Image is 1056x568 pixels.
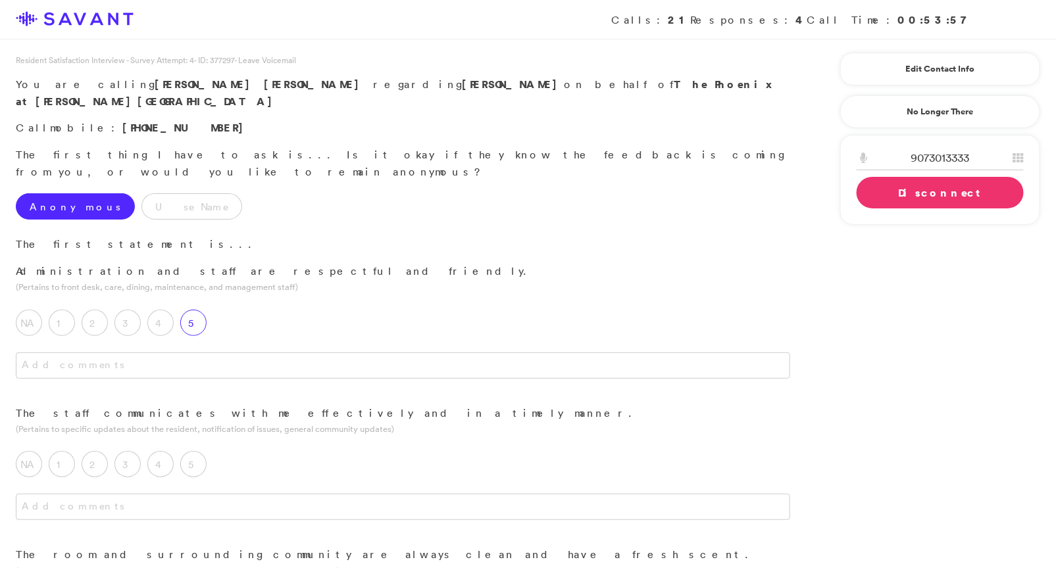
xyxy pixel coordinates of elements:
label: Anonymous [16,193,135,220]
span: [PHONE_NUMBER] [122,120,250,135]
label: 5 [180,310,207,336]
p: The first statement is... [16,236,790,253]
label: Use Name [141,193,242,220]
span: [PERSON_NAME] [264,77,366,91]
label: NA [16,451,42,477]
strong: 00:53:57 [897,12,974,27]
strong: [PERSON_NAME] [462,77,564,91]
label: 1 [49,310,75,336]
span: mobile [50,121,111,134]
strong: 21 [668,12,690,27]
strong: The Phoenix at [PERSON_NAME][GEOGRAPHIC_DATA] [16,77,776,108]
p: (Pertains to specific updates about the resident, notification of issues, general community updates) [16,423,790,435]
label: NA [16,310,42,336]
p: The room and surrounding community are always clean and have a fresh scent. [16,546,790,563]
p: The staff communicates with me effectively and in a timely manner. [16,405,790,422]
label: 4 [147,310,174,336]
p: Call : [16,120,790,137]
span: [PERSON_NAME] [155,77,257,91]
a: No Longer There [840,95,1040,128]
span: - ID: 377297 [194,55,234,66]
p: (Pertains to front desk, care, dining, maintenance, and management staff) [16,281,790,293]
p: Administration and staff are respectful and friendly. [16,263,790,280]
a: Edit Contact Info [857,59,1024,80]
label: 2 [82,451,108,477]
a: Disconnect [857,177,1024,208]
label: 4 [147,451,174,477]
label: 1 [49,451,75,477]
label: 3 [114,451,141,477]
label: 5 [180,451,207,477]
span: Resident Satisfaction Interview - Survey Attempt: 4 - Leave Voicemail [16,55,296,66]
label: 2 [82,310,108,336]
strong: 4 [795,12,807,27]
p: You are calling regarding on behalf of [16,76,790,110]
label: 3 [114,310,141,336]
p: The first thing I have to ask is... Is it okay if they know the feedback is coming from you, or w... [16,147,790,180]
